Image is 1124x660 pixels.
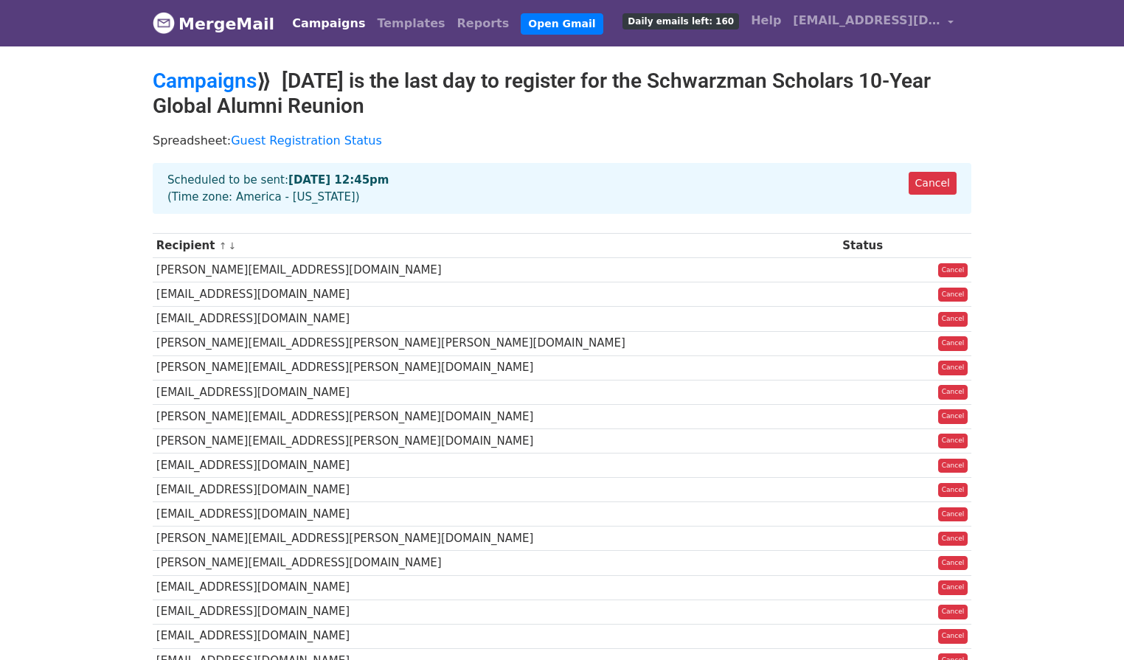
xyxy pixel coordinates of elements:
[938,580,968,595] a: Cancel
[153,12,175,34] img: MergeMail logo
[521,13,603,35] a: Open Gmail
[153,258,839,282] td: [PERSON_NAME][EMAIL_ADDRESS][DOMAIN_NAME]
[153,624,839,648] td: [EMAIL_ADDRESS][DOMAIN_NAME]
[938,532,968,546] a: Cancel
[153,69,257,93] a: Campaigns
[153,234,839,258] th: Recipient
[938,507,968,522] a: Cancel
[153,502,839,527] td: [EMAIL_ADDRESS][DOMAIN_NAME]
[153,8,274,39] a: MergeMail
[153,428,839,453] td: [PERSON_NAME][EMAIL_ADDRESS][PERSON_NAME][DOMAIN_NAME]
[909,172,957,195] a: Cancel
[153,575,839,600] td: [EMAIL_ADDRESS][DOMAIN_NAME]
[938,312,968,327] a: Cancel
[617,6,745,35] a: Daily emails left: 160
[938,483,968,498] a: Cancel
[288,173,389,187] strong: [DATE] 12:45pm
[153,600,839,624] td: [EMAIL_ADDRESS][DOMAIN_NAME]
[153,355,839,380] td: [PERSON_NAME][EMAIL_ADDRESS][PERSON_NAME][DOMAIN_NAME]
[839,234,907,258] th: Status
[286,9,371,38] a: Campaigns
[938,605,968,619] a: Cancel
[371,9,451,38] a: Templates
[622,13,739,29] span: Daily emails left: 160
[153,69,971,118] h2: ⟫ [DATE] is the last day to register for the Schwarzman Scholars 10-Year Global Alumni Reunion
[938,385,968,400] a: Cancel
[153,527,839,551] td: [PERSON_NAME][EMAIL_ADDRESS][PERSON_NAME][DOMAIN_NAME]
[938,361,968,375] a: Cancel
[938,336,968,351] a: Cancel
[219,240,227,251] a: ↑
[938,263,968,278] a: Cancel
[231,133,382,147] a: Guest Registration Status
[451,9,516,38] a: Reports
[153,163,971,214] div: Scheduled to be sent: (Time zone: America - [US_STATE])
[787,6,960,41] a: [EMAIL_ADDRESS][DOMAIN_NAME]
[938,288,968,302] a: Cancel
[938,434,968,448] a: Cancel
[153,551,839,575] td: [PERSON_NAME][EMAIL_ADDRESS][DOMAIN_NAME]
[793,12,940,29] span: [EMAIL_ADDRESS][DOMAIN_NAME]
[938,459,968,473] a: Cancel
[153,380,839,404] td: [EMAIL_ADDRESS][DOMAIN_NAME]
[745,6,787,35] a: Help
[153,307,839,331] td: [EMAIL_ADDRESS][DOMAIN_NAME]
[153,454,839,478] td: [EMAIL_ADDRESS][DOMAIN_NAME]
[153,133,971,148] p: Spreadsheet:
[938,556,968,571] a: Cancel
[938,409,968,424] a: Cancel
[153,331,839,355] td: [PERSON_NAME][EMAIL_ADDRESS][PERSON_NAME][PERSON_NAME][DOMAIN_NAME]
[153,282,839,307] td: [EMAIL_ADDRESS][DOMAIN_NAME]
[228,240,236,251] a: ↓
[938,629,968,644] a: Cancel
[153,404,839,428] td: [PERSON_NAME][EMAIL_ADDRESS][PERSON_NAME][DOMAIN_NAME]
[153,478,839,502] td: [EMAIL_ADDRESS][DOMAIN_NAME]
